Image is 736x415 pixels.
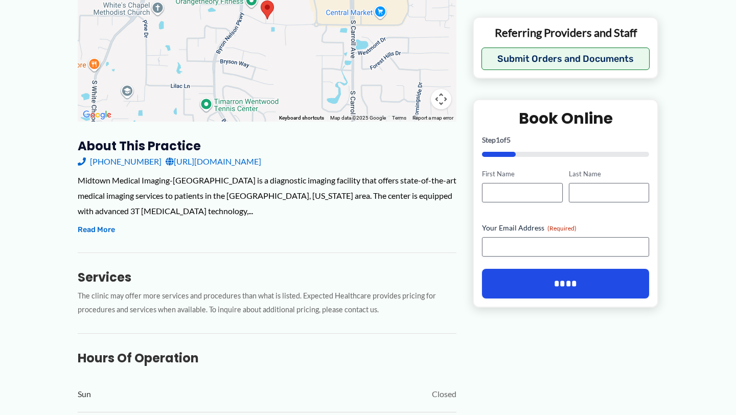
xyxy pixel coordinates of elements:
[431,89,451,109] button: Map camera controls
[481,25,650,40] p: Referring Providers and Staff
[78,386,91,402] span: Sun
[482,108,649,128] h2: Book Online
[496,135,500,144] span: 1
[482,222,649,233] label: Your Email Address
[482,169,562,179] label: First Name
[507,135,511,144] span: 5
[569,169,649,179] label: Last Name
[78,154,162,169] a: [PHONE_NUMBER]
[78,224,115,236] button: Read More
[80,108,114,122] img: Google
[78,138,456,154] h3: About this practice
[481,48,650,70] button: Submit Orders and Documents
[482,136,649,144] p: Step of
[78,289,456,317] p: The clinic may offer more services and procedures than what is listed. Expected Healthcare provid...
[78,173,456,218] div: Midtown Medical Imaging-[GEOGRAPHIC_DATA] is a diagnostic imaging facility that offers state-of-t...
[547,224,577,232] span: (Required)
[330,115,386,121] span: Map data ©2025 Google
[78,350,456,366] h3: Hours of Operation
[412,115,453,121] a: Report a map error
[166,154,261,169] a: [URL][DOMAIN_NAME]
[432,386,456,402] span: Closed
[279,114,324,122] button: Keyboard shortcuts
[78,269,456,285] h3: Services
[392,115,406,121] a: Terms (opens in new tab)
[80,108,114,122] a: Open this area in Google Maps (opens a new window)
